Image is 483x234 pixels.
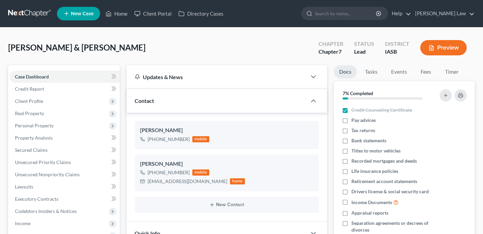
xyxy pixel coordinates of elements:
[351,210,388,216] span: Appraisal reports
[131,7,175,20] a: Client Portal
[15,135,53,141] span: Property Analysis
[351,178,417,185] span: Retirement account statements
[135,73,298,80] div: Updates & News
[351,147,401,154] span: Titles to motor vehicles
[9,156,120,168] a: Unsecured Priority Claims
[8,42,146,52] span: [PERSON_NAME] & [PERSON_NAME]
[460,211,476,227] iframe: Intercom live chat
[412,7,475,20] a: [PERSON_NAME] Law
[385,40,409,48] div: District
[351,127,375,134] span: Tax returns
[9,181,120,193] a: Lawsuits
[15,110,44,116] span: Real Property
[148,178,227,185] div: [EMAIL_ADDRESS][DOMAIN_NAME]
[9,144,120,156] a: Secured Claims
[175,7,227,20] a: Directory Cases
[415,65,437,78] a: Fees
[351,137,386,144] span: Bank statements
[71,11,94,16] span: New Case
[15,208,77,214] span: Codebtors Insiders & Notices
[334,65,357,78] a: Docs
[318,40,343,48] div: Chapter
[351,168,398,175] span: Life insurance policies
[354,40,374,48] div: Status
[9,71,120,83] a: Case Dashboard
[385,48,409,56] div: IASB
[354,48,374,56] div: Lead
[339,48,342,55] span: 7
[318,48,343,56] div: Chapter
[148,136,190,143] div: [PHONE_NUMBER]
[192,136,209,142] div: mobile
[15,147,47,153] span: Secured Claims
[440,65,464,78] a: Timer
[15,184,33,190] span: Lawsuits
[315,7,377,20] input: Search by name...
[9,132,120,144] a: Property Analysis
[351,107,412,113] span: Credit Counseling Certificate
[15,123,54,128] span: Personal Property
[388,7,411,20] a: Help
[140,202,313,208] button: New Contact
[9,168,120,181] a: Unsecured Nonpriority Claims
[9,193,120,205] a: Executory Contracts
[192,169,209,176] div: mobile
[15,159,71,165] span: Unsecured Priority Claims
[9,83,120,95] a: Credit Report
[230,178,245,184] div: home
[386,65,412,78] a: Events
[351,188,429,195] span: Drivers license & social security card
[140,160,313,168] div: [PERSON_NAME]
[135,97,154,104] span: Contact
[360,65,383,78] a: Tasks
[15,98,43,104] span: Client Profile
[15,74,49,79] span: Case Dashboard
[351,117,376,124] span: Pay advices
[15,86,44,92] span: Credit Report
[420,40,467,55] button: Preview
[15,220,31,226] span: Income
[148,169,190,176] div: [PHONE_NUMBER]
[15,196,58,202] span: Executory Contracts
[343,90,373,96] strong: 7% Completed
[140,126,313,134] div: [PERSON_NAME]
[15,172,80,177] span: Unsecured Nonpriority Claims
[351,199,392,206] span: Income Documents
[351,220,434,233] span: Separation agreements or decrees of divorces
[102,7,131,20] a: Home
[351,158,417,164] span: Recorded mortgages and deeds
